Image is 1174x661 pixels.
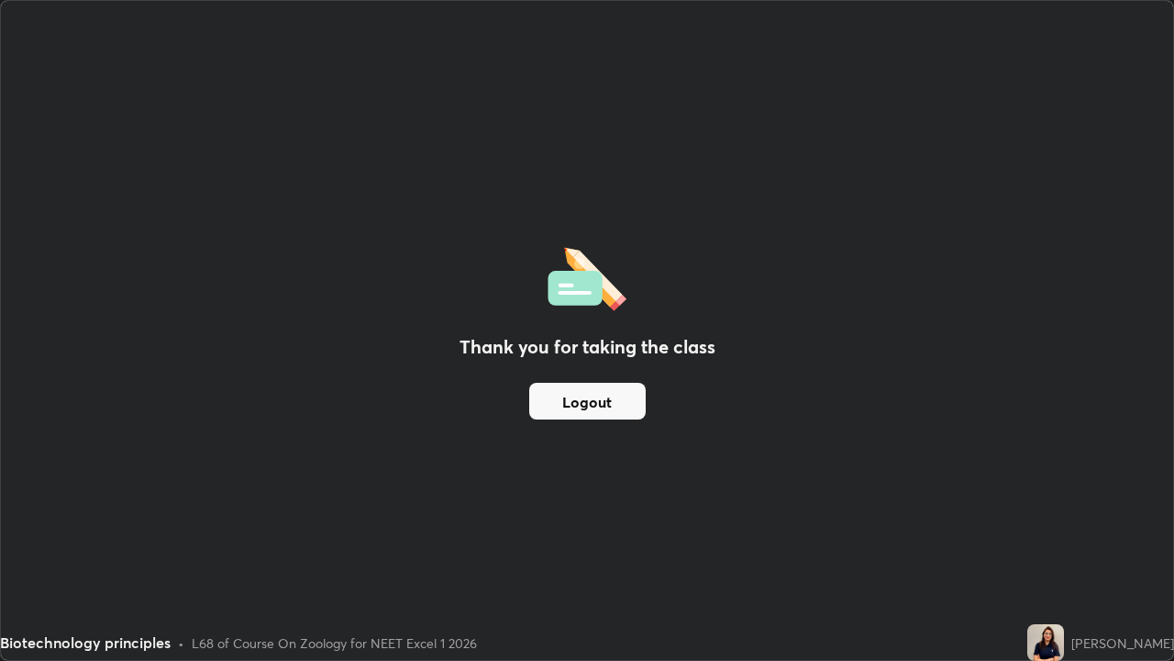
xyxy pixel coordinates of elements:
img: 4633155fa3c54737ab0a61ccb5f4d88b.jpg [1027,624,1064,661]
h2: Thank you for taking the class [460,333,715,361]
div: [PERSON_NAME] [1071,633,1174,653]
img: offlineFeedback.1438e8b3.svg [548,241,626,311]
button: Logout [529,383,646,420]
div: L68 of Course On Zoology for NEET Excel 1 2026 [192,633,477,653]
div: • [178,633,184,653]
